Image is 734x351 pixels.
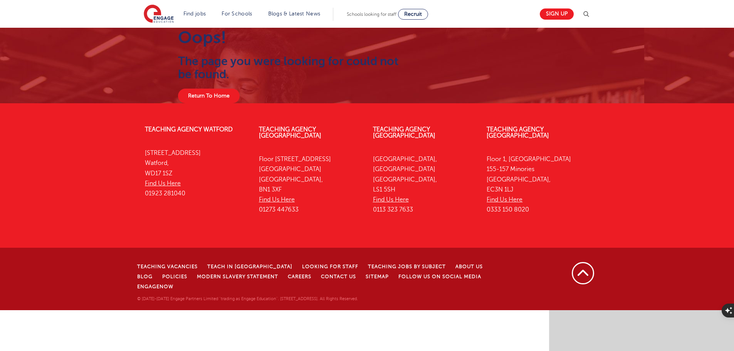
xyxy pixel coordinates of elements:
[145,180,181,187] a: Find Us Here
[162,274,187,279] a: Policies
[487,196,522,203] a: Find Us Here
[259,154,361,215] p: Floor [STREET_ADDRESS] [GEOGRAPHIC_DATA] [GEOGRAPHIC_DATA], BN1 3XF 01273 447633
[137,284,173,289] a: EngageNow
[487,154,589,215] p: Floor 1, [GEOGRAPHIC_DATA] 155-157 Minories [GEOGRAPHIC_DATA], EC3N 1LJ 0333 150 8020
[373,196,409,203] a: Find Us Here
[398,9,428,20] a: Recruit
[178,55,400,81] h2: The page you were looking for could not be found.
[540,8,574,20] a: Sign up
[207,264,292,269] a: Teach in [GEOGRAPHIC_DATA]
[197,274,278,279] a: Modern Slavery Statement
[144,5,174,24] img: Engage Education
[259,126,321,139] a: Teaching Agency [GEOGRAPHIC_DATA]
[145,126,233,133] a: Teaching Agency Watford
[137,274,153,279] a: Blog
[347,12,396,17] span: Schools looking for staff
[137,296,517,302] p: © [DATE]-[DATE] Engage Partners Limited "trading as Engage Education". [STREET_ADDRESS]. All Righ...
[373,154,475,215] p: [GEOGRAPHIC_DATA], [GEOGRAPHIC_DATA] [GEOGRAPHIC_DATA], LS1 5SH 0113 323 7633
[368,264,446,269] a: Teaching jobs by subject
[288,274,311,279] a: Careers
[455,264,483,269] a: About Us
[302,264,358,269] a: Looking for staff
[366,274,389,279] a: Sitemap
[321,274,356,279] a: Contact Us
[398,274,481,279] a: Follow us on Social Media
[373,126,435,139] a: Teaching Agency [GEOGRAPHIC_DATA]
[268,11,321,17] a: Blogs & Latest News
[404,11,422,17] span: Recruit
[222,11,252,17] a: For Schools
[145,148,247,198] p: [STREET_ADDRESS] Watford, WD17 1SZ 01923 281040
[183,11,206,17] a: Find jobs
[259,196,295,203] a: Find Us Here
[178,89,240,103] a: Return To Home
[178,28,400,47] h1: Oops!
[137,264,198,269] a: Teaching Vacancies
[487,126,549,139] a: Teaching Agency [GEOGRAPHIC_DATA]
